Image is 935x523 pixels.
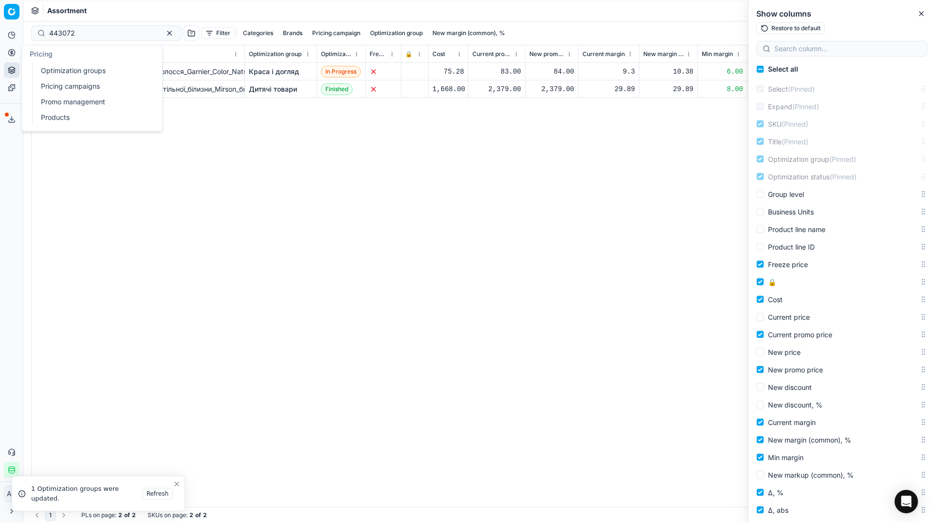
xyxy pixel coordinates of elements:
span: SKUs on page : [148,511,187,519]
span: New promo price [768,366,823,374]
span: Cost [432,50,445,58]
button: Go to previous page [31,509,43,521]
input: Optimization status(Pinned) [756,173,764,180]
input: Title(Pinned) [756,137,764,145]
nav: breadcrumb [47,6,87,16]
input: SKU(Pinned) [756,120,764,128]
input: New price [756,348,764,356]
span: New price [768,348,801,356]
span: Select all [768,64,798,74]
span: Pricing [30,50,53,58]
input: 🔒 [756,278,764,286]
input: Group level [756,190,764,198]
div: 1 Optimization groups were updated. [31,484,139,503]
span: Optimization group [249,50,301,58]
input: Current margin [756,418,764,426]
input: Δ, abs [756,506,764,514]
span: (Pinned) [782,120,808,128]
button: 1 [45,509,56,521]
input: New markup (common), % [756,471,764,479]
button: New margin (common), % [429,27,509,39]
div: 8.00 [702,84,743,94]
div: 84.00 [529,67,574,77]
div: 2,379.00 [472,84,521,94]
button: АП [4,486,19,502]
strong: of [124,511,130,519]
input: Select all [756,65,764,73]
input: Δ, % [756,488,764,496]
input: Min margin [756,453,764,461]
nav: pagination [31,509,70,521]
div: Комплект_постільної_білизни_Mirson_бязь_Kids_Time_McQueen_Cars_2x143x210_см_(2200011443072) [116,84,241,94]
input: Select(Pinned) [756,85,764,93]
strong: 2 [203,511,207,519]
div: 6.00 [702,67,743,77]
span: New margin (common), % [643,50,684,58]
span: (Pinned) [829,155,856,163]
span: Min margin [702,50,733,58]
input: New promo price [756,366,764,373]
span: New promo price [529,50,564,58]
strong: of [195,511,201,519]
span: 🔒 [768,278,776,286]
a: Краса і догляд [249,67,299,77]
span: New discount [768,383,812,391]
input: New discount, % [756,401,764,408]
button: Optimization group [366,27,427,39]
span: (Pinned) [788,85,815,93]
input: New margin (common), % [756,436,764,444]
span: (Pinned) [792,102,819,111]
button: Close toast [171,478,183,490]
div: 1,668.00 [432,84,464,94]
input: New discount [756,383,764,391]
span: Freeze price [768,260,808,269]
span: Δ, abs [768,506,788,514]
strong: 2 [118,511,122,519]
a: Optimization groups [37,64,150,77]
input: Cost [756,295,764,303]
span: Current price [768,313,810,321]
span: Assortment [47,6,87,16]
span: New discount, % [768,401,823,409]
input: Current price [756,313,764,321]
span: New margin (common), % [768,436,851,444]
span: In Progress [321,66,361,77]
span: SKU [768,120,808,128]
a: Promo management [37,95,150,109]
div: Open Intercom Messenger [895,490,918,513]
span: Finished [321,83,353,95]
button: Restore to default [756,22,825,34]
button: Go to next page [58,509,70,521]
span: Expand [768,102,819,111]
span: (Pinned) [830,173,857,181]
span: Optimization status [321,50,352,58]
div: 83.00 [472,67,521,77]
span: Optimization status [768,173,857,181]
span: Current promo price [768,330,832,339]
span: New markup (common), % [768,471,854,479]
div: 29.89 [582,84,635,94]
span: Cost [768,295,783,304]
span: Freeze price [370,50,387,58]
span: Select [768,85,815,93]
span: 🔒 [405,50,412,58]
h2: Show columns [756,8,927,19]
span: Current promo price [472,50,511,58]
button: Categories [239,27,277,39]
div: 10.38 [643,67,693,77]
span: PLs on page : [81,511,116,519]
span: Product line ID [768,243,815,251]
span: Min margin [768,453,804,462]
span: Δ, % [768,488,784,497]
input: Current promo price [756,330,764,338]
div: 75.28 [432,67,464,77]
span: Title [768,137,808,146]
input: Optimization group(Pinned) [756,155,764,163]
input: Business Units [756,208,764,215]
span: Business Units [768,208,814,216]
span: Group level [768,190,804,198]
input: Search column... [774,44,921,54]
span: Optimization group [768,155,856,163]
input: Product line ID [756,243,764,251]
